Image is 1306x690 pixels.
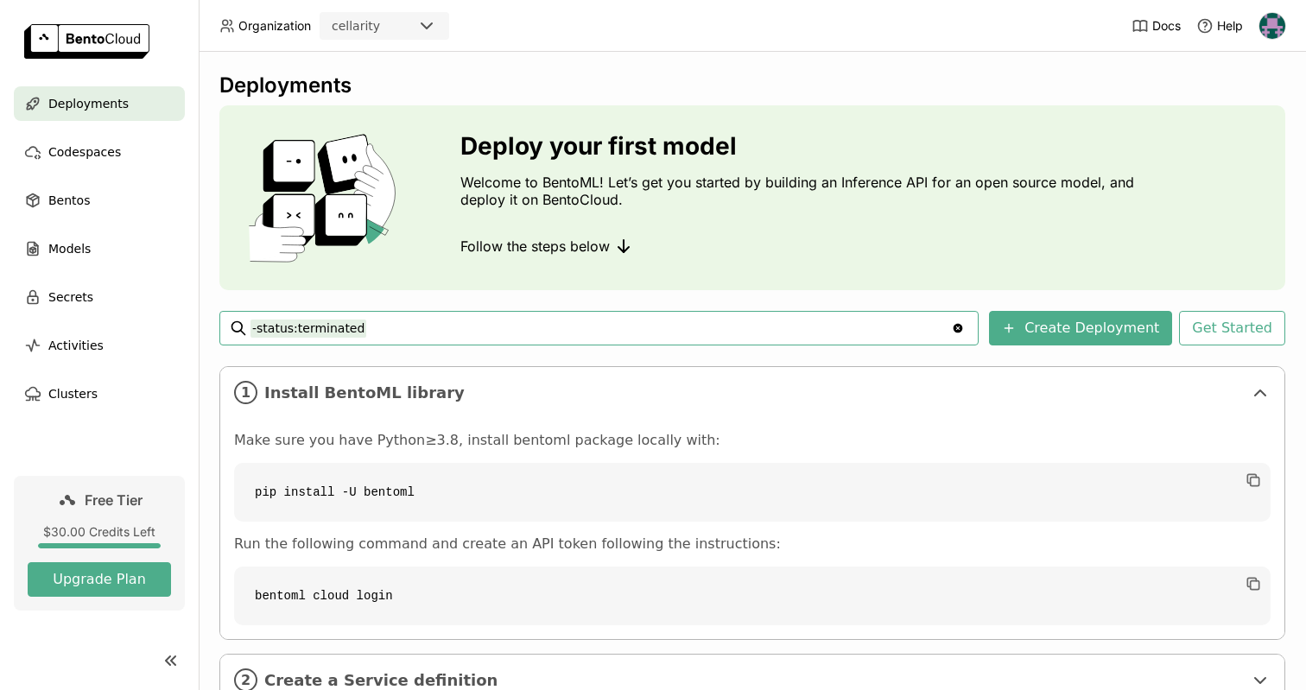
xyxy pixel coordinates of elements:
div: $30.00 Credits Left [28,524,171,540]
img: Ragy [1259,13,1285,39]
p: Run the following command and create an API token following the instructions: [234,535,1271,553]
div: Deployments [219,73,1285,98]
span: Activities [48,335,104,356]
a: Free Tier$30.00 Credits LeftUpgrade Plan [14,476,185,611]
span: Bentos [48,190,90,211]
span: Organization [238,18,311,34]
a: Docs [1132,17,1181,35]
div: 1Install BentoML library [220,367,1284,418]
a: Activities [14,328,185,363]
span: Deployments [48,93,129,114]
a: Models [14,231,185,266]
p: Make sure you have Python≥3.8, install bentoml package locally with: [234,432,1271,449]
span: Follow the steps below [460,237,610,255]
a: Clusters [14,377,185,411]
button: Upgrade Plan [28,562,171,597]
i: 1 [234,381,257,404]
button: Create Deployment [989,311,1172,345]
div: Help [1196,17,1243,35]
button: Get Started [1179,311,1285,345]
span: Free Tier [85,491,143,509]
span: Install BentoML library [264,383,1243,402]
input: Search [250,314,951,342]
span: Codespaces [48,142,121,162]
input: Selected cellarity. [382,18,384,35]
svg: Clear value [951,321,965,335]
span: Create a Service definition [264,671,1243,690]
span: Models [48,238,91,259]
code: pip install -U bentoml [234,463,1271,522]
code: bentoml cloud login [234,567,1271,625]
img: cover onboarding [233,133,419,263]
a: Codespaces [14,135,185,169]
span: Clusters [48,383,98,404]
a: Deployments [14,86,185,121]
a: Bentos [14,183,185,218]
div: cellarity [332,17,380,35]
h3: Deploy your first model [460,132,1143,160]
span: Help [1217,18,1243,34]
p: Welcome to BentoML! Let’s get you started by building an Inference API for an open source model, ... [460,174,1143,208]
a: Secrets [14,280,185,314]
span: Secrets [48,287,93,307]
img: logo [24,24,149,59]
span: Docs [1152,18,1181,34]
